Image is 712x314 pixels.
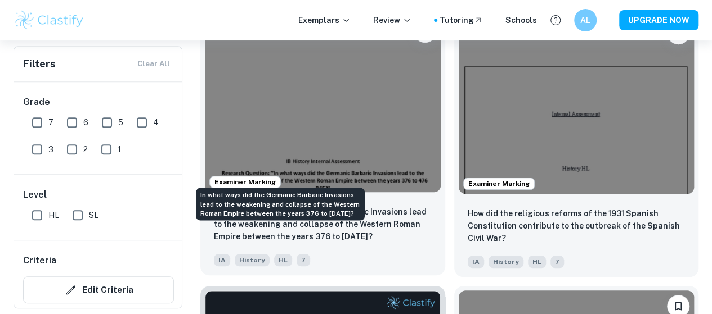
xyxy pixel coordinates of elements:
[214,206,432,243] p: In what ways did the Germanic Barbaric Invasions lead to the weakening and collapse of the Wester...
[440,14,483,26] a: Tutoring
[14,9,85,31] img: Clastify logo
[459,17,695,194] img: History IA example thumbnail: How did the religious reforms of the 193
[23,56,56,72] h6: Filters
[83,143,88,156] span: 2
[464,179,534,189] span: Examiner Marking
[468,256,484,268] span: IA
[489,256,523,268] span: History
[619,10,698,30] button: UPGRADE NOW
[505,14,537,26] a: Schools
[297,254,310,266] span: 7
[48,143,53,156] span: 3
[196,188,365,220] div: In what ways did the Germanic Barbaric Invasions lead to the weakening and collapse of the Wester...
[118,143,121,156] span: 1
[546,11,565,30] button: Help and Feedback
[373,14,411,26] p: Review
[48,116,53,129] span: 7
[205,16,441,192] img: History IA example thumbnail: In what ways did the Germanic Barbaric I
[274,254,292,266] span: HL
[210,177,280,187] span: Examiner Marking
[89,209,98,221] span: SL
[83,116,88,129] span: 6
[454,13,699,277] a: Examiner MarkingBookmarkHow did the religious reforms of the 1931 Spanish Constitution contribute...
[153,116,159,129] span: 4
[468,207,686,244] p: How did the religious reforms of the 1931 Spanish Constitution contribute to the outbreak of the ...
[579,14,592,26] h6: AL
[235,254,270,266] span: History
[574,9,597,31] button: AL
[214,254,230,266] span: IA
[298,14,351,26] p: Exemplars
[23,254,56,267] h6: Criteria
[200,13,445,277] a: Examiner MarkingBookmarkIn what ways did the Germanic Barbaric Invasions lead to the weakening an...
[23,95,174,109] h6: Grade
[118,116,123,129] span: 5
[23,276,174,303] button: Edit Criteria
[550,256,564,268] span: 7
[528,256,546,268] span: HL
[48,209,59,221] span: HL
[23,188,174,202] h6: Level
